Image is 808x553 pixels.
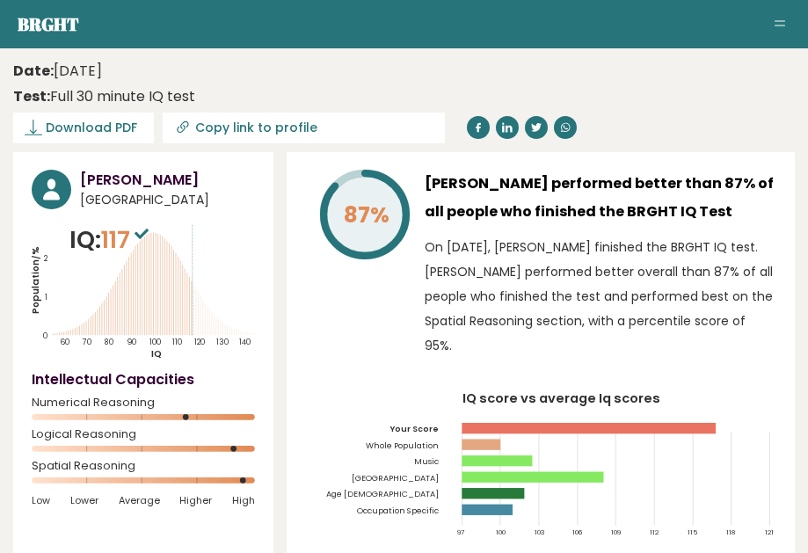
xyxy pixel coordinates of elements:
[44,253,48,264] tspan: 2
[45,292,47,302] tspan: 1
[366,440,439,451] tspan: Whole Population
[232,494,255,506] span: High
[32,462,255,469] span: Spatial Reasoning
[389,423,439,434] tspan: Your Score
[612,528,622,537] tspan: 109
[463,389,661,407] tspan: IQ score vs average Iq scores
[326,488,439,499] tspan: Age [DEMOGRAPHIC_DATA]
[46,119,137,137] span: Download PDF
[13,61,54,81] b: Date:
[70,494,98,506] span: Lower
[352,472,439,484] tspan: [GEOGRAPHIC_DATA]
[32,369,255,390] h4: Intellectual Capacities
[414,455,439,467] tspan: Music
[13,113,154,143] a: Download PDF
[101,223,153,256] span: 117
[32,399,255,406] span: Numerical Reasoning
[194,337,205,347] tspan: 120
[105,337,113,347] tspan: 80
[535,528,544,537] tspan: 103
[32,494,50,506] span: Low
[357,505,439,516] tspan: Occupation Specific
[239,337,251,347] tspan: 140
[216,337,229,347] tspan: 130
[80,191,255,209] span: [GEOGRAPHIC_DATA]
[18,12,79,36] a: Brght
[343,200,389,230] tspan: 87%
[727,528,736,537] tspan: 118
[80,170,255,191] h3: [PERSON_NAME]
[32,431,255,438] span: Logical Reasoning
[29,246,42,314] tspan: Population/%
[179,494,212,506] span: Higher
[151,347,162,360] tspan: IQ
[425,235,776,358] p: On [DATE], [PERSON_NAME] finished the BRGHT IQ test. [PERSON_NAME] performed better overall than ...
[69,222,153,258] p: IQ:
[425,170,776,226] h3: [PERSON_NAME] performed better than 87% of all people who finished the BRGHT IQ Test
[119,494,160,506] span: Average
[769,14,790,35] button: Toggle navigation
[13,61,102,82] time: [DATE]
[127,337,136,347] tspan: 90
[458,528,465,537] tspan: 97
[496,528,506,537] tspan: 100
[13,86,195,107] div: Full 30 minute IQ test
[60,337,69,347] tspan: 60
[766,528,775,537] tspan: 121
[651,528,660,537] tspan: 112
[573,528,583,537] tspan: 106
[13,86,50,106] b: Test:
[149,337,161,347] tspan: 100
[43,331,47,342] tspan: 0
[688,528,698,537] tspan: 115
[172,337,182,347] tspan: 110
[82,337,91,347] tspan: 70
